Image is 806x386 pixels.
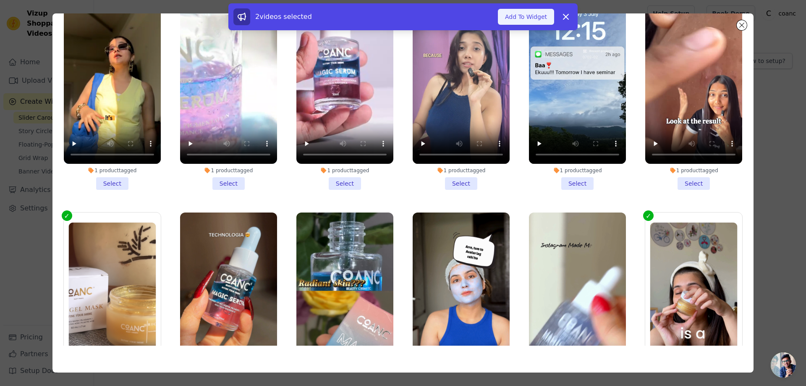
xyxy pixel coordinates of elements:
[645,167,742,174] div: 1 product tagged
[529,167,626,174] div: 1 product tagged
[413,167,510,174] div: 1 product tagged
[498,9,554,25] button: Add To Widget
[180,167,277,174] div: 1 product tagged
[296,167,393,174] div: 1 product tagged
[64,167,161,174] div: 1 product tagged
[771,352,796,378] div: Open chat
[255,13,312,21] span: 2 videos selected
